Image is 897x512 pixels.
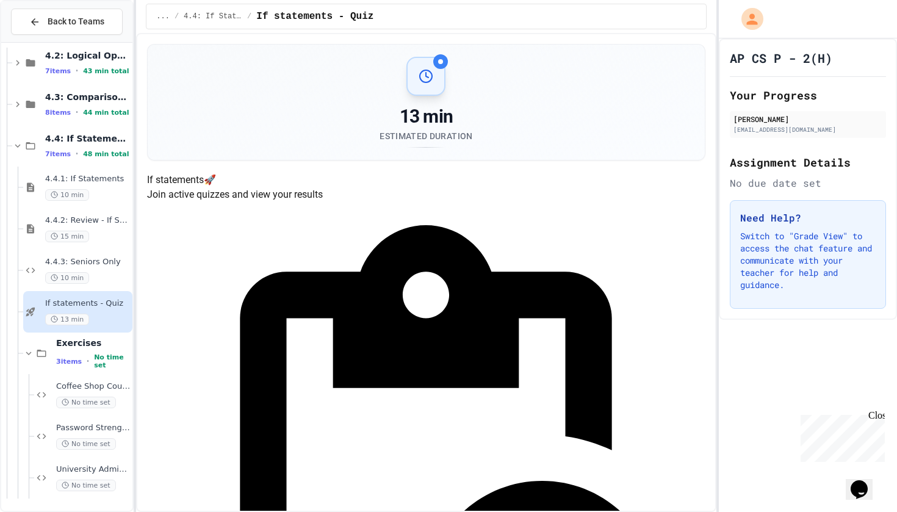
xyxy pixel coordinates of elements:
[730,176,886,190] div: No due date set
[56,397,116,408] span: No time set
[730,154,886,171] h2: Assignment Details
[11,9,123,35] button: Back to Teams
[76,66,78,76] span: •
[5,5,84,78] div: Chat with us now!Close
[45,109,71,117] span: 8 items
[45,150,71,158] span: 7 items
[740,211,876,225] h3: Need Help?
[45,314,89,325] span: 13 min
[733,125,882,134] div: [EMAIL_ADDRESS][DOMAIN_NAME]
[733,114,882,124] div: [PERSON_NAME]
[45,231,89,242] span: 15 min
[256,9,373,24] span: If statements - Quiz
[45,50,130,61] span: 4.2: Logical Operators
[730,87,886,104] h2: Your Progress
[247,12,251,21] span: /
[175,12,179,21] span: /
[380,106,472,128] div: 13 min
[56,337,130,348] span: Exercises
[56,464,130,475] span: University Admission Portal
[45,215,130,226] span: 4.4.2: Review - If Statements
[740,230,876,291] p: Switch to "Grade View" to access the chat feature and communicate with your teacher for help and ...
[380,130,472,142] div: Estimated Duration
[796,410,885,462] iframe: chat widget
[156,12,170,21] span: ...
[184,12,242,21] span: 4.4: If Statements
[83,150,129,158] span: 48 min total
[147,173,705,187] h4: If statements 🚀
[45,174,130,184] span: 4.4.1: If Statements
[56,480,116,491] span: No time set
[729,5,766,33] div: My Account
[56,358,82,366] span: 3 items
[45,189,89,201] span: 10 min
[56,423,130,433] span: Password Strength Checker
[730,49,832,67] h1: AP CS P - 2(H)
[83,67,129,75] span: 43 min total
[94,353,130,369] span: No time set
[76,149,78,159] span: •
[45,133,130,144] span: 4.4: If Statements
[45,257,130,267] span: 4.4.3: Seniors Only
[87,356,89,366] span: •
[76,107,78,117] span: •
[45,92,130,103] span: 4.3: Comparison Operators
[45,67,71,75] span: 7 items
[846,463,885,500] iframe: chat widget
[45,298,130,309] span: If statements - Quiz
[56,438,116,450] span: No time set
[147,187,705,202] p: Join active quizzes and view your results
[56,381,130,392] span: Coffee Shop Counter
[45,272,89,284] span: 10 min
[83,109,129,117] span: 44 min total
[48,15,104,28] span: Back to Teams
